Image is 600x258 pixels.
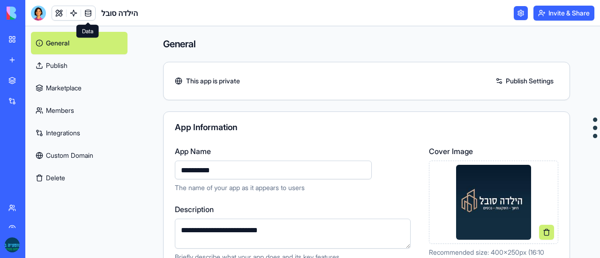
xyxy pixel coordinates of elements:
span: This app is private [186,76,240,86]
img: logo [7,7,65,20]
a: Marketplace [31,77,127,99]
label: Cover Image [429,146,558,157]
a: Publish Settings [491,74,558,88]
a: Custom Domain [31,144,127,167]
a: Members [31,99,127,122]
h4: General [163,37,570,51]
span: הילדה סובל [101,7,138,19]
label: App Name [175,146,418,157]
label: Description [175,204,418,215]
div: App Information [175,123,558,132]
a: General [31,32,127,54]
p: The name of your app as it appears to users [175,183,418,192]
button: Delete [31,167,127,189]
a: Integrations [31,122,127,144]
a: Publish [31,54,127,77]
button: Invite & Share [533,6,594,21]
img: %D7%90%D7%95%D7%98%D7%95%D7%9E%D7%A6%D7%99%D7%94_%D7%91%D7%99%D7%93_%D7%90%D7%97%D7%AA_-_%D7%9C%D... [5,237,20,252]
div: Data [76,25,99,38]
img: Preview [456,165,531,240]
